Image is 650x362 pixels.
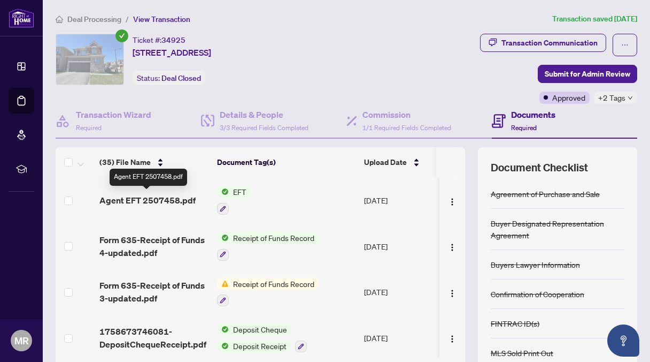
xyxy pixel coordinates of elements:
button: Logo [444,192,461,209]
span: Required [76,124,102,132]
img: Status Icon [217,323,229,335]
span: Document Checklist [491,160,588,175]
div: Agent EFT 2507458.pdf [110,169,187,186]
img: Logo [448,335,456,343]
th: (35) File Name [95,147,213,177]
span: View Transaction [133,14,190,24]
div: Confirmation of Cooperation [491,288,584,300]
span: Approved [552,92,585,103]
span: Upload Date [364,156,407,168]
img: Logo [448,243,456,252]
td: [DATE] [360,177,435,223]
button: Status IconDeposit ChequeStatus IconDeposit Receipt [217,323,307,352]
div: Buyers Lawyer Information [491,259,580,270]
span: 34925 [161,35,185,45]
button: Status IconReceipt of Funds Record [217,278,319,307]
span: EFT [229,186,251,198]
span: Deal Closed [161,73,201,83]
button: Transaction Communication [480,34,606,52]
span: 1/1 Required Fields Completed [362,124,451,132]
div: MLS Sold Print Out [491,347,553,359]
img: logo [9,8,34,28]
span: Form 635-Receipt of Funds 3-updated.pdf [99,279,208,305]
h4: Transaction Wizard [76,108,151,121]
button: Logo [444,238,461,255]
img: Status Icon [217,278,229,290]
h4: Commission [362,108,451,121]
span: Deposit Receipt [229,340,291,352]
td: [DATE] [360,315,435,361]
th: Upload Date [360,147,435,177]
span: 1758673746081-DepositChequeReceipt.pdf [99,325,208,351]
span: MR [14,333,29,348]
button: Logo [444,283,461,300]
td: [DATE] [360,269,435,315]
img: IMG-W12139760_1.jpg [56,34,123,85]
img: Status Icon [217,340,229,352]
div: Status: [133,71,205,85]
div: FINTRAC ID(s) [491,318,539,329]
span: 3/3 Required Fields Completed [220,124,308,132]
button: Open asap [607,325,639,357]
span: [STREET_ADDRESS] [133,46,211,59]
h4: Details & People [220,108,308,121]
button: Status IconReceipt of Funds Record [217,232,319,261]
span: ellipsis [621,41,629,49]
th: Document Tag(s) [213,147,360,177]
img: Logo [448,198,456,206]
div: Buyer Designated Representation Agreement [491,217,624,241]
th: Status [435,147,525,177]
span: down [628,95,633,101]
span: Form 635-Receipt of Funds 4-updated.pdf [99,233,208,259]
div: Agreement of Purchase and Sale [491,188,600,200]
img: Status Icon [217,186,229,198]
h4: Documents [511,108,555,121]
div: Transaction Communication [501,34,598,51]
span: Submit for Admin Review [545,65,630,82]
span: Required [511,124,537,132]
span: (35) File Name [99,156,151,168]
button: Logo [444,329,461,346]
img: Logo [448,289,456,298]
button: Status IconEFT [217,186,251,215]
td: [DATE] [360,223,435,269]
li: / [126,13,129,25]
img: Status Icon [217,232,229,244]
span: Agent EFT 2507458.pdf [99,194,196,207]
span: home [56,16,63,23]
span: Deposit Cheque [229,323,291,335]
article: Transaction saved [DATE] [552,13,637,25]
span: Receipt of Funds Record [229,278,319,290]
div: Ticket #: [133,34,185,46]
span: Receipt of Funds Record [229,232,319,244]
span: check-circle [115,29,128,42]
button: Submit for Admin Review [538,65,637,83]
span: Deal Processing [67,14,121,24]
span: +2 Tags [598,92,625,104]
